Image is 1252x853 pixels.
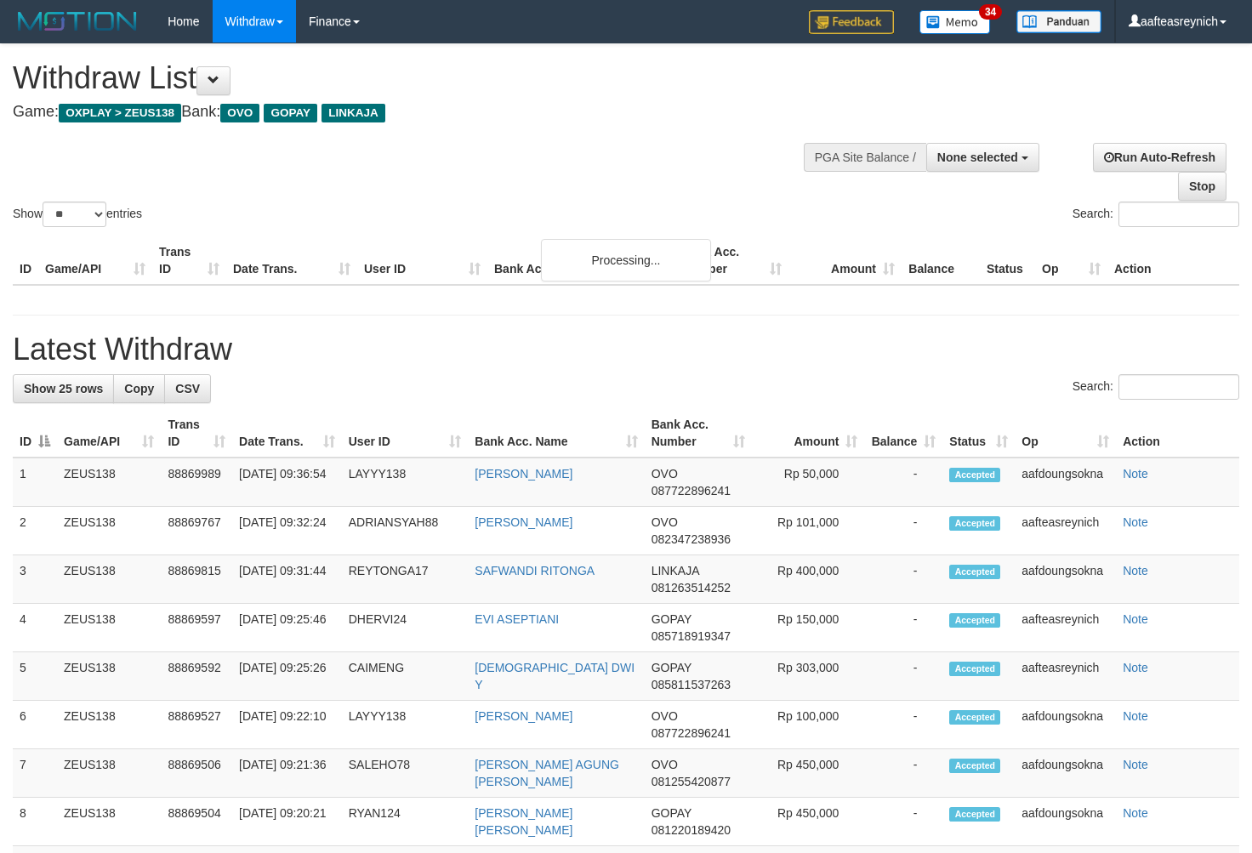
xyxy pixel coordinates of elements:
a: SAFWANDI RITONGA [475,564,595,577]
th: Amount: activate to sort column ascending [752,409,864,458]
td: 6 [13,701,57,749]
td: Rp 400,000 [752,555,864,604]
img: Button%20Memo.svg [919,10,991,34]
select: Showentries [43,202,106,227]
td: 88869597 [161,604,232,652]
span: OVO [652,709,678,723]
td: aafdoungsokna [1015,555,1116,604]
span: Copy 085811537263 to clipboard [652,678,731,691]
td: - [864,798,942,846]
a: Show 25 rows [13,374,114,403]
td: 5 [13,652,57,701]
td: SALEHO78 [342,749,469,798]
td: aafdoungsokna [1015,749,1116,798]
span: Accepted [949,759,1000,773]
th: User ID [357,236,487,285]
a: [PERSON_NAME] [PERSON_NAME] [475,806,572,837]
td: [DATE] 09:22:10 [232,701,342,749]
td: - [864,507,942,555]
th: User ID: activate to sort column ascending [342,409,469,458]
th: Status [980,236,1035,285]
a: [PERSON_NAME] [475,515,572,529]
td: 88869767 [161,507,232,555]
a: [PERSON_NAME] AGUNG [PERSON_NAME] [475,758,619,788]
a: Note [1123,564,1148,577]
td: REYTONGA17 [342,555,469,604]
td: DHERVI24 [342,604,469,652]
span: OVO [652,515,678,529]
input: Search: [1118,374,1239,400]
span: LINKAJA [652,564,699,577]
td: LAYYY138 [342,701,469,749]
td: [DATE] 09:31:44 [232,555,342,604]
th: Action [1116,409,1239,458]
td: 88869506 [161,749,232,798]
span: Copy 081255420877 to clipboard [652,775,731,788]
h1: Latest Withdraw [13,333,1239,367]
td: [DATE] 09:25:26 [232,652,342,701]
td: ZEUS138 [57,458,161,507]
th: Balance: activate to sort column ascending [864,409,942,458]
td: 88869504 [161,798,232,846]
span: Show 25 rows [24,382,103,395]
span: OVO [220,104,259,122]
td: - [864,604,942,652]
div: Processing... [541,239,711,281]
td: [DATE] 09:32:24 [232,507,342,555]
td: - [864,701,942,749]
th: Balance [902,236,980,285]
td: ZEUS138 [57,798,161,846]
th: Date Trans. [226,236,357,285]
img: panduan.png [1016,10,1101,33]
img: Feedback.jpg [809,10,894,34]
span: Accepted [949,516,1000,531]
td: 88869815 [161,555,232,604]
th: ID: activate to sort column descending [13,409,57,458]
th: Bank Acc. Name [487,236,675,285]
td: 2 [13,507,57,555]
a: Note [1123,467,1148,481]
th: Game/API [38,236,152,285]
span: GOPAY [652,806,691,820]
th: Status: activate to sort column ascending [942,409,1015,458]
th: Date Trans.: activate to sort column ascending [232,409,342,458]
td: Rp 303,000 [752,652,864,701]
th: Bank Acc. Number [675,236,788,285]
span: CSV [175,382,200,395]
a: Note [1123,709,1148,723]
td: aafdoungsokna [1015,458,1116,507]
span: Accepted [949,807,1000,822]
h1: Withdraw List [13,61,817,95]
span: Copy 082347238936 to clipboard [652,532,731,546]
a: CSV [164,374,211,403]
td: 8 [13,798,57,846]
td: CAIMENG [342,652,469,701]
th: Op [1035,236,1107,285]
a: [PERSON_NAME] [475,467,572,481]
td: 88869527 [161,701,232,749]
td: aafteasreynich [1015,604,1116,652]
span: Copy 081263514252 to clipboard [652,581,731,594]
td: ZEUS138 [57,507,161,555]
span: GOPAY [652,661,691,674]
td: aafteasreynich [1015,652,1116,701]
span: Copy 081220189420 to clipboard [652,823,731,837]
td: aafteasreynich [1015,507,1116,555]
span: None selected [937,151,1018,164]
td: 88869592 [161,652,232,701]
span: OVO [652,758,678,771]
th: ID [13,236,38,285]
span: Accepted [949,710,1000,725]
td: ADRIANSYAH88 [342,507,469,555]
a: EVI ASEPTIANI [475,612,559,626]
td: ZEUS138 [57,749,161,798]
td: [DATE] 09:20:21 [232,798,342,846]
a: [PERSON_NAME] [475,709,572,723]
th: Trans ID [152,236,226,285]
td: Rp 450,000 [752,798,864,846]
td: ZEUS138 [57,555,161,604]
span: Accepted [949,468,1000,482]
th: Amount [788,236,902,285]
td: [DATE] 09:36:54 [232,458,342,507]
td: 4 [13,604,57,652]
